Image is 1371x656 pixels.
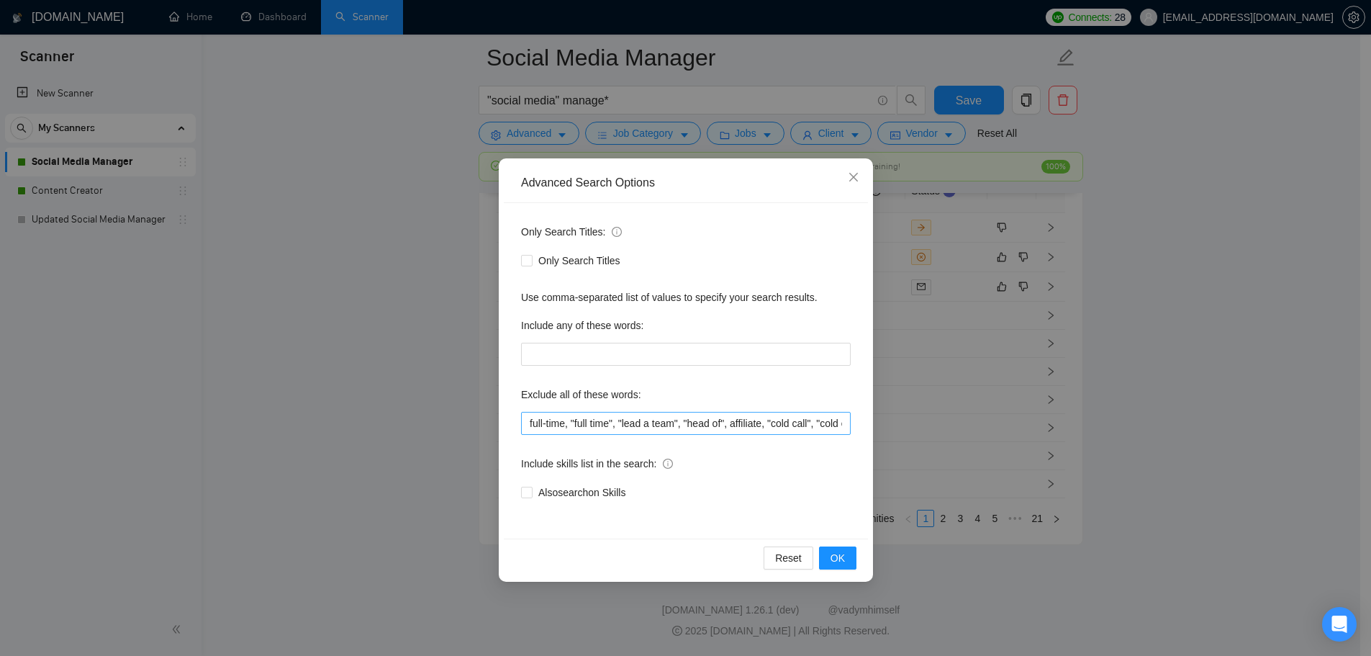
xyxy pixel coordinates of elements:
[521,224,622,240] span: Only Search Titles:
[521,175,851,191] div: Advanced Search Options
[848,171,859,183] span: close
[775,550,802,566] span: Reset
[834,158,873,197] button: Close
[521,383,641,406] label: Exclude all of these words:
[521,289,851,305] div: Use comma-separated list of values to specify your search results.
[612,227,622,237] span: info-circle
[521,314,643,337] label: Include any of these words:
[663,459,673,469] span: info-circle
[533,253,626,269] span: Only Search Titles
[521,456,673,472] span: Include skills list in the search:
[830,550,844,566] span: OK
[1322,607,1357,642] div: Open Intercom Messenger
[533,485,631,500] span: Also search on Skills
[818,547,856,570] button: OK
[764,547,813,570] button: Reset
